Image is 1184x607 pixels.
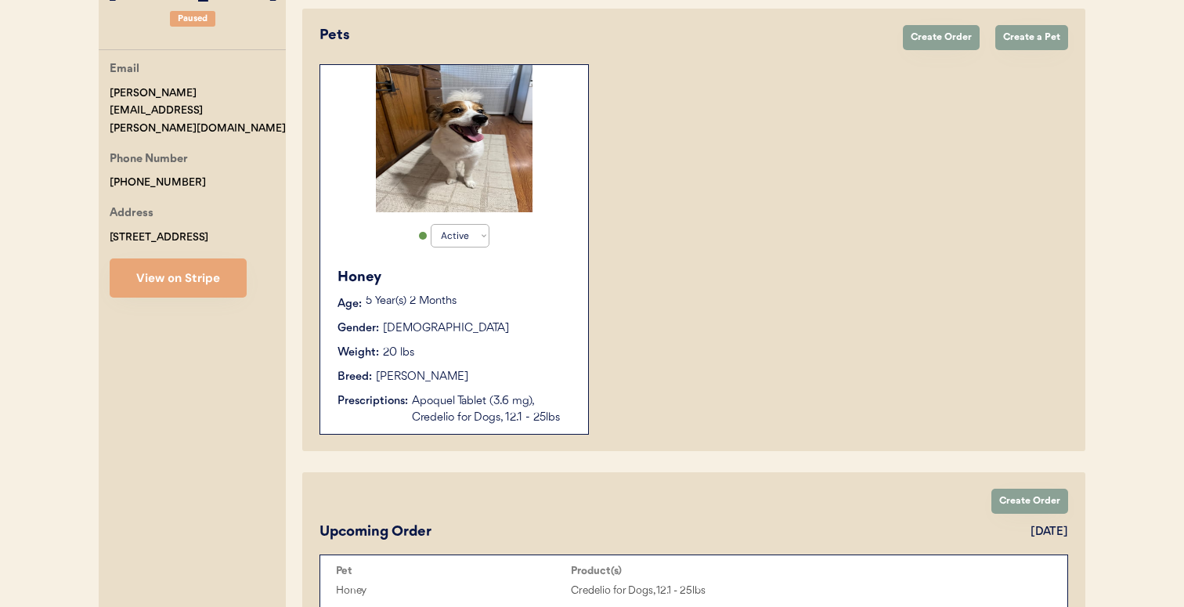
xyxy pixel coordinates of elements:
div: [PERSON_NAME] [376,369,468,385]
button: Create Order [991,489,1068,514]
div: Pets [319,25,887,46]
button: Create a Pet [995,25,1068,50]
img: IMG_6888.jpeg [376,65,532,212]
div: Honey [338,267,572,288]
div: Credelio for Dogs, 12.1 - 25lbs [571,582,806,600]
div: Age: [338,296,362,313]
div: Weight: [338,345,379,361]
div: Email [110,60,139,80]
div: Apoquel Tablet (3.6 mg), Credelio for Dogs, 12.1 - 25lbs [412,393,572,426]
div: [PHONE_NUMBER] [110,174,206,192]
div: Prescriptions: [338,393,408,410]
div: Upcoming Order [319,522,431,543]
div: Breed: [338,369,372,385]
div: Product(s) [571,565,806,577]
div: [DEMOGRAPHIC_DATA] [383,320,509,337]
div: [STREET_ADDRESS] [110,229,208,247]
div: Honey [336,582,571,600]
div: Address [110,204,153,224]
button: Create Order [903,25,980,50]
div: [DATE] [1031,524,1068,540]
div: [PERSON_NAME][EMAIL_ADDRESS][PERSON_NAME][DOMAIN_NAME] [110,85,286,138]
div: Pet [336,565,571,577]
p: 5 Year(s) 2 Months [366,296,572,307]
button: View on Stripe [110,258,247,298]
div: 20 lbs [383,345,414,361]
div: Phone Number [110,150,188,170]
div: Gender: [338,320,379,337]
